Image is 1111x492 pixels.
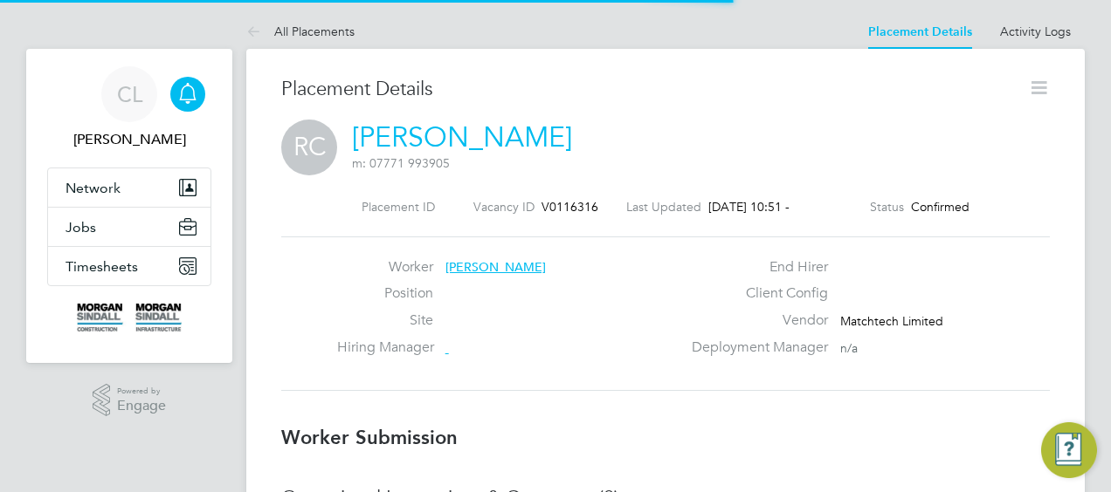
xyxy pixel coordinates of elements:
[117,83,142,106] span: CL
[47,129,211,150] span: Craig Lewis
[26,49,232,363] nav: Main navigation
[337,338,433,357] label: Hiring Manager
[337,258,433,277] label: Worker
[868,24,972,39] a: Placement Details
[473,199,535,215] label: Vacancy ID
[281,120,337,175] span: RC
[1041,422,1097,478] button: Engage Resource Center
[542,199,598,215] span: V0116316
[840,340,858,356] span: n/a
[681,311,828,330] label: Vendor
[337,284,433,303] label: Position
[281,77,1015,102] h3: Placement Details
[117,384,166,399] span: Powered by
[911,199,970,215] span: Confirmed
[681,258,828,277] label: End Hirer
[352,155,450,171] span: m: 07771 993905
[337,311,433,330] label: Site
[48,208,210,246] button: Jobs
[1000,24,1071,39] a: Activity Logs
[870,199,904,215] label: Status
[48,247,210,285] button: Timesheets
[93,384,167,417] a: Powered byEngage
[362,199,435,215] label: Placement ID
[352,120,572,154] a: [PERSON_NAME]
[117,399,166,413] span: Engage
[681,284,828,303] label: Client Config
[66,258,138,275] span: Timesheets
[708,199,790,215] span: [DATE] 10:51 -
[66,219,96,236] span: Jobs
[246,24,355,39] a: All Placements
[445,259,546,275] span: [PERSON_NAME]
[840,313,943,329] span: Matchtech Limited
[47,66,211,150] a: CL[PERSON_NAME]
[47,304,211,331] a: Go to home page
[681,338,828,357] label: Deployment Manager
[48,168,210,207] button: Network
[626,199,701,215] label: Last Updated
[66,180,121,196] span: Network
[281,426,458,449] b: Worker Submission
[77,304,182,331] img: morgansindall-logo-retina.png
